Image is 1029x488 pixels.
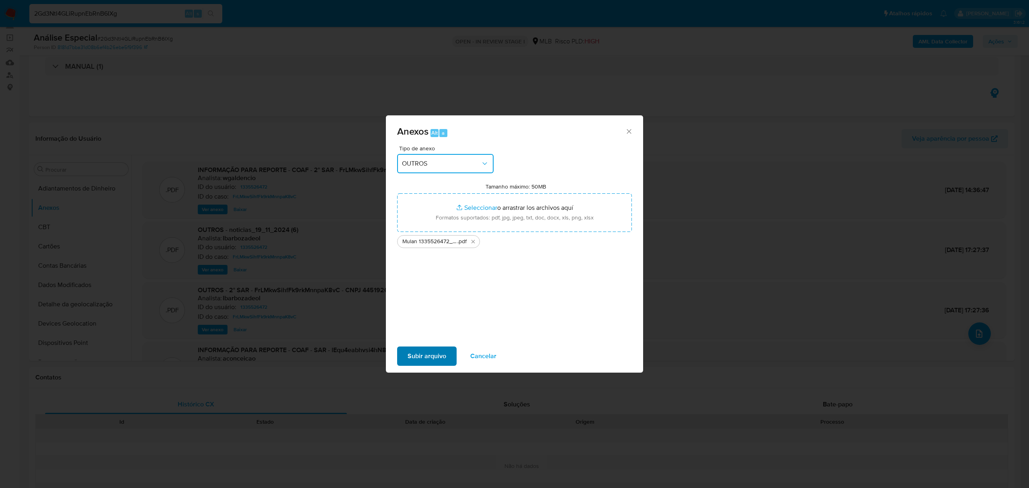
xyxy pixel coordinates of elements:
[397,232,632,248] ul: Archivos seleccionados
[457,238,467,246] span: .pdf
[397,154,494,173] button: OUTROS
[460,347,507,366] button: Cancelar
[486,183,546,190] label: Tamanho máximo: 50MB
[442,129,445,137] span: a
[431,129,438,137] span: Alt
[408,347,446,365] span: Subir arquivo
[468,237,478,246] button: Eliminar Mulan 1335526472_2025_09_29_14_23_18 DALET TECH LTDA.pdf
[402,238,457,246] span: Mulan 1335526472_2025_09_29_14_23_18 DALET TECH LTDA
[397,124,428,138] span: Anexos
[470,347,496,365] span: Cancelar
[397,347,457,366] button: Subir arquivo
[402,160,481,168] span: OUTROS
[625,127,632,135] button: Cerrar
[399,146,496,151] span: Tipo de anexo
